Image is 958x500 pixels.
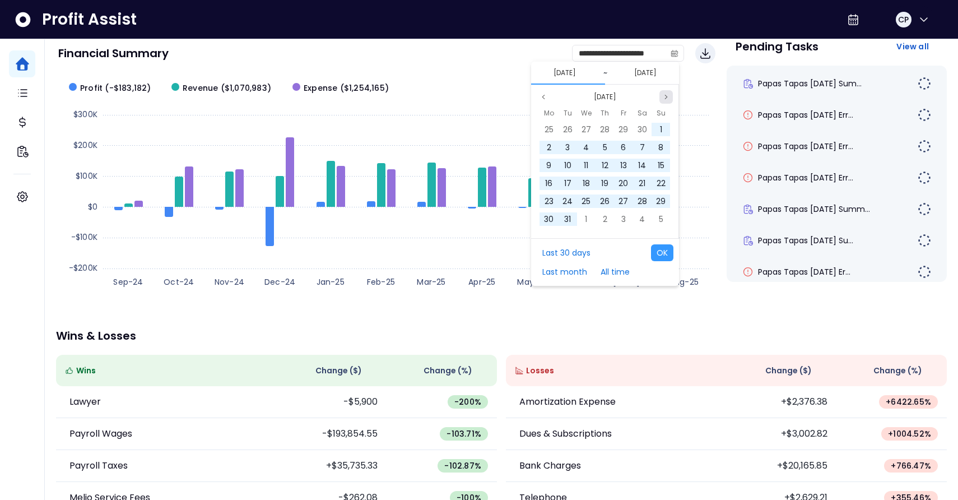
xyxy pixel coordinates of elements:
[758,109,853,121] span: Papas Tapas [DATE] Err...
[640,142,645,153] span: 7
[563,124,573,135] span: 26
[69,459,128,473] p: Payroll Taxes
[614,156,633,174] div: 13 Dec 2024
[656,196,666,207] span: 29
[80,82,151,94] span: Profit (-$183,182)
[898,14,909,25] span: CP
[73,109,97,120] text: $300K
[671,49,678,57] svg: calendar
[577,106,596,121] div: Wednesday
[896,41,929,52] span: View all
[630,66,661,80] button: Select end date
[544,214,554,225] span: 30
[589,90,621,104] button: Select month
[444,460,481,471] span: -102.87 %
[583,178,590,189] span: 18
[618,178,628,189] span: 20
[657,107,666,120] span: Su
[558,121,576,138] div: 26 Nov 2024
[657,178,666,189] span: 22
[447,428,481,439] span: -103.71 %
[614,210,633,228] div: 03 Jan 2025
[76,365,96,377] span: Wins
[564,107,572,120] span: Tu
[540,210,558,228] div: 30 Dec 2024
[558,106,576,121] div: Tuesday
[918,265,931,279] img: Not yet Started
[918,77,931,90] img: Not yet Started
[540,138,558,156] div: 02 Dec 2024
[545,178,552,189] span: 16
[633,210,652,228] div: 04 Jan 2025
[468,276,495,288] text: Apr-25
[417,276,445,288] text: Mar-25
[540,121,558,138] div: 25 Nov 2024
[621,142,626,153] span: 6
[69,395,101,409] p: Lawyer
[549,66,580,80] button: Select start date
[526,365,554,377] span: Losses
[918,171,931,184] img: Not yet Started
[638,107,647,120] span: Sa
[727,418,837,450] td: +$3,002.82
[564,178,571,189] span: 17
[652,121,670,138] div: 01 Dec 2024
[545,196,554,207] span: 23
[277,450,387,482] td: +$35,735.33
[633,106,652,121] div: Saturday
[614,106,633,121] div: Friday
[88,201,97,212] text: $0
[658,142,663,153] span: 8
[596,192,614,210] div: 26 Dec 2024
[652,106,670,121] div: Sunday
[618,196,628,207] span: 27
[765,365,812,377] span: Change ( $ )
[603,214,607,225] span: 2
[888,428,931,439] span: + 1004.52 %
[601,178,608,189] span: 19
[663,94,669,100] svg: page next
[540,156,558,174] div: 09 Dec 2024
[758,235,853,246] span: Papas Tapas [DATE] Su...
[519,459,581,473] p: Bank Charges
[519,395,616,409] p: Amortization Expense
[577,210,596,228] div: 01 Jan 2025
[58,48,169,59] p: Financial Summary
[596,210,614,228] div: 02 Jan 2025
[564,160,571,171] span: 10
[537,263,593,280] button: Last month
[69,262,97,274] text: -$200K
[633,156,652,174] div: 14 Dec 2024
[614,174,633,192] div: 20 Dec 2024
[304,82,389,94] span: Expense ($1,254,165)
[537,244,596,261] button: Last 30 days
[42,10,137,30] span: Profit Assist
[736,41,819,52] p: Pending Tasks
[659,214,663,225] span: 5
[595,263,635,280] button: All time
[633,121,652,138] div: 30 Nov 2024
[264,276,295,288] text: Dec-24
[547,142,551,153] span: 2
[583,142,589,153] span: 4
[758,172,853,183] span: Papas Tapas [DATE] Err...
[633,192,652,210] div: 28 Dec 2024
[603,142,607,153] span: 5
[545,124,554,135] span: 25
[621,107,626,120] span: Fr
[669,276,699,288] text: Aug-25
[596,174,614,192] div: 19 Dec 2024
[758,266,850,277] span: Papas Tapas [DATE] Er...
[660,124,662,135] span: 1
[317,276,345,288] text: Jan-25
[639,214,645,225] span: 4
[618,124,628,135] span: 29
[584,160,588,171] span: 11
[113,276,143,288] text: Sep-24
[546,160,551,171] span: 9
[277,386,387,418] td: -$5,900
[540,106,558,121] div: Monday
[633,174,652,192] div: 21 Dec 2024
[601,107,609,120] span: Th
[517,276,547,288] text: May-25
